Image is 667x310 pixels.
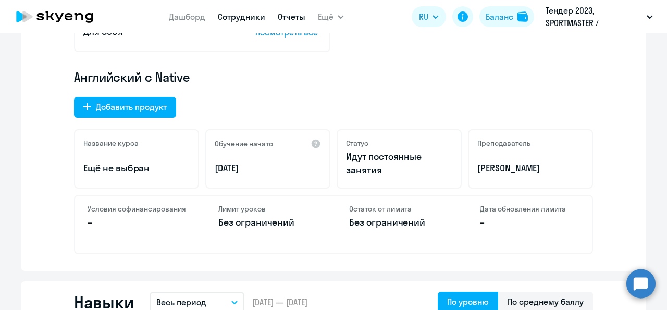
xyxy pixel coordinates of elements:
[508,295,584,308] div: По среднему баллу
[419,10,428,23] span: RU
[169,11,205,22] a: Дашборд
[83,139,139,148] h5: Название курса
[349,204,449,214] h4: Остаток от лимита
[156,296,206,308] p: Весь период
[447,295,489,308] div: По уровню
[74,97,176,118] button: Добавить продукт
[252,296,307,308] span: [DATE] — [DATE]
[96,101,167,113] div: Добавить продукт
[546,4,643,29] p: Тендер 2023, SPORTMASTER / Спортмастер
[278,11,305,22] a: Отчеты
[412,6,446,27] button: RU
[218,204,318,214] h4: Лимит уроков
[540,4,658,29] button: Тендер 2023, SPORTMASTER / Спортмастер
[74,69,190,85] span: Английский с Native
[477,139,530,148] h5: Преподаватель
[486,10,513,23] div: Баланс
[88,204,187,214] h4: Условия софинансирования
[83,162,190,175] p: Ещё не выбран
[346,150,452,177] p: Идут постоянные занятия
[318,10,333,23] span: Ещё
[318,6,344,27] button: Ещё
[517,11,528,22] img: balance
[346,139,368,148] h5: Статус
[479,6,534,27] button: Балансbalance
[218,11,265,22] a: Сотрудники
[218,216,318,229] p: Без ограничений
[477,162,584,175] p: [PERSON_NAME]
[480,216,579,229] p: –
[215,139,273,148] h5: Обучение начато
[88,216,187,229] p: –
[349,216,449,229] p: Без ограничений
[215,162,321,175] p: [DATE]
[480,204,579,214] h4: Дата обновления лимита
